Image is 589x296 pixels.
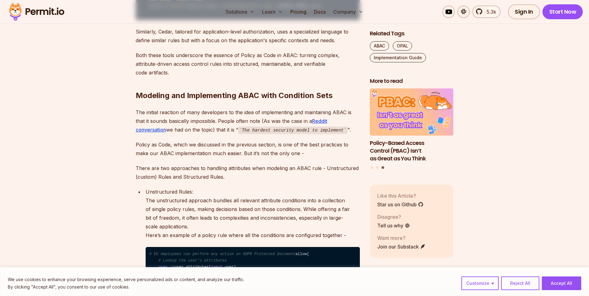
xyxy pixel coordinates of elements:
[136,108,360,134] p: The initial reaction of many developers to the idea of implementing and maintaining ABAC is that ...
[377,192,424,200] p: Like this Article?
[371,166,373,169] button: Go to slide 1
[377,243,426,250] a: Join our Substack
[542,276,581,290] button: Accept All
[377,234,426,242] p: Want more?
[158,265,167,269] span: user
[170,265,172,269] span: :
[307,252,309,256] span: {
[136,164,360,181] p: There are two approaches to handling attributes when modeling an ABAC rule - Unstructured (custom...
[209,265,211,269] span: [
[377,222,410,229] a: Tell us why
[172,265,174,269] span: =
[370,89,454,136] img: Policy-Based Access Control (PBAC) Isn’t as Great as You Think
[393,41,412,51] a: OPAL
[370,89,454,163] li: 3 of 3
[370,41,389,51] a: ABAC
[136,51,360,77] p: Both these tools underscore the essence of Policy as Code in ABAC: turning complex, attribute-dri...
[501,276,539,290] button: Reject All
[223,6,257,18] button: Solutions
[146,187,360,240] p: Unstructured Rules: The unstructured approach bundles all relevant attribute conditions into a co...
[136,66,360,101] h2: Modeling and Implementing ABAC with Condition Sets
[370,89,454,170] div: Posts
[260,6,285,18] button: Learn
[136,27,360,45] p: Similarly, Cedar, tailored for application-level authorization, uses a specialized language to de...
[370,139,454,162] h3: Policy-Based Access Control (PBAC) Isn’t as Great as You Think
[6,1,67,22] img: Permit logo
[377,201,424,208] a: Star us on Github
[8,283,244,291] p: By clicking "Accept All", you consent to our use of cookies.
[136,118,327,133] a: Reddit conversation
[461,276,499,290] button: Customize
[382,166,384,169] button: Go to slide 3
[370,53,426,62] a: Implementation Guide
[8,276,244,283] p: We use cookies to enhance your browsing experience, serve personalized ads or content, and analyz...
[370,77,454,85] h2: More to read
[483,8,496,16] span: 5.3k
[149,252,295,256] span: # EU employees can perform any action on GDPR Protected Document
[136,140,360,158] p: Policy as Code, which we discussed in the previous section, is one of the best practices to make ...
[472,6,501,18] a: 5.3k
[377,213,410,221] p: Disagree?
[234,265,236,269] span: ]
[288,6,309,18] a: Pricing
[331,6,366,18] button: Company
[211,265,222,269] span: input
[508,4,540,19] a: Sign In
[311,6,328,18] a: Docs
[158,258,227,263] span: # Lookup the user's attributes
[370,30,454,38] h2: Related Tags
[376,166,379,169] button: Go to slide 2
[238,127,347,134] code: The hardest security model to implement
[542,4,583,19] a: Start Now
